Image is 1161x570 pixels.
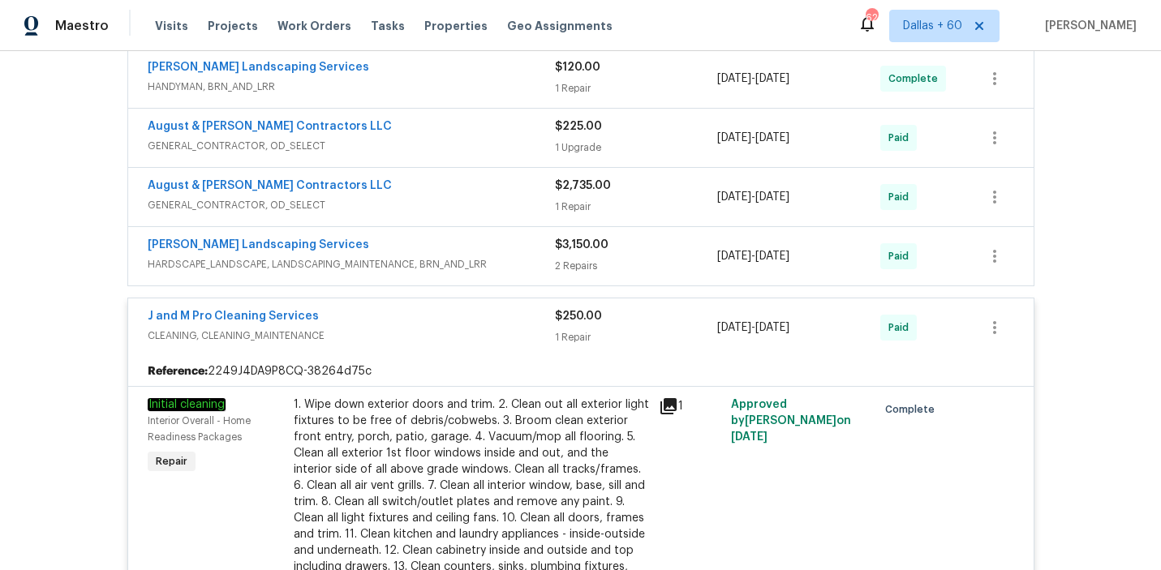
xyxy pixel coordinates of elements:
span: - [717,248,789,264]
div: 1 Repair [555,80,718,96]
a: August & [PERSON_NAME] Contractors LLC [148,121,392,132]
span: $3,150.00 [555,239,608,251]
span: $225.00 [555,121,602,132]
span: Repair [149,453,194,469]
span: [DATE] [755,191,789,203]
b: Reference: [148,363,208,379]
span: HANDYMAN, BRN_AND_LRR [148,79,555,95]
span: GENERAL_CONTRACTOR, OD_SELECT [148,138,555,154]
a: [PERSON_NAME] Landscaping Services [148,239,369,251]
span: [DATE] [717,191,751,203]
span: HARDSCAPE_LANDSCAPE, LANDSCAPING_MAINTENANCE, BRN_AND_LRR [148,256,555,272]
span: [DATE] [755,132,789,144]
span: Properties [424,18,488,34]
span: [PERSON_NAME] [1038,18,1137,34]
span: - [717,189,789,205]
span: [DATE] [717,251,751,262]
span: Work Orders [277,18,351,34]
span: Geo Assignments [507,18,613,34]
span: $120.00 [555,62,600,73]
span: - [717,319,789,336]
a: August & [PERSON_NAME] Contractors LLC [148,180,392,191]
span: $250.00 [555,311,602,322]
span: Projects [208,18,258,34]
a: J and M Pro Cleaning Services [148,311,319,322]
a: [PERSON_NAME] Landscaping Services [148,62,369,73]
span: Interior Overall - Home Readiness Packages [148,416,251,442]
span: [DATE] [755,322,789,333]
span: [DATE] [755,251,789,262]
span: Visits [155,18,188,34]
span: Paid [888,319,915,336]
span: Paid [888,130,915,146]
span: Maestro [55,18,109,34]
div: 1 [659,396,722,416]
span: CLEANING, CLEANING_MAINTENANCE [148,328,555,344]
span: $2,735.00 [555,180,611,191]
span: Complete [888,71,944,87]
div: 620 [866,10,877,26]
span: GENERAL_CONTRACTOR, OD_SELECT [148,197,555,213]
div: 1 Repair [555,199,718,215]
span: Complete [885,401,941,418]
span: [DATE] [717,132,751,144]
span: [DATE] [755,73,789,84]
span: [DATE] [717,73,751,84]
span: - [717,71,789,87]
span: Paid [888,189,915,205]
span: - [717,130,789,146]
span: Paid [888,248,915,264]
span: Tasks [371,20,405,32]
span: Approved by [PERSON_NAME] on [731,399,851,443]
span: [DATE] [717,322,751,333]
div: 1 Upgrade [555,139,718,156]
span: [DATE] [731,431,768,443]
span: Dallas + 60 [903,18,962,34]
div: 2 Repairs [555,258,718,274]
em: Initial cleaning [148,398,226,411]
div: 2249J4DA9P8CQ-38264d75c [128,357,1034,386]
div: 1 Repair [555,329,718,345]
